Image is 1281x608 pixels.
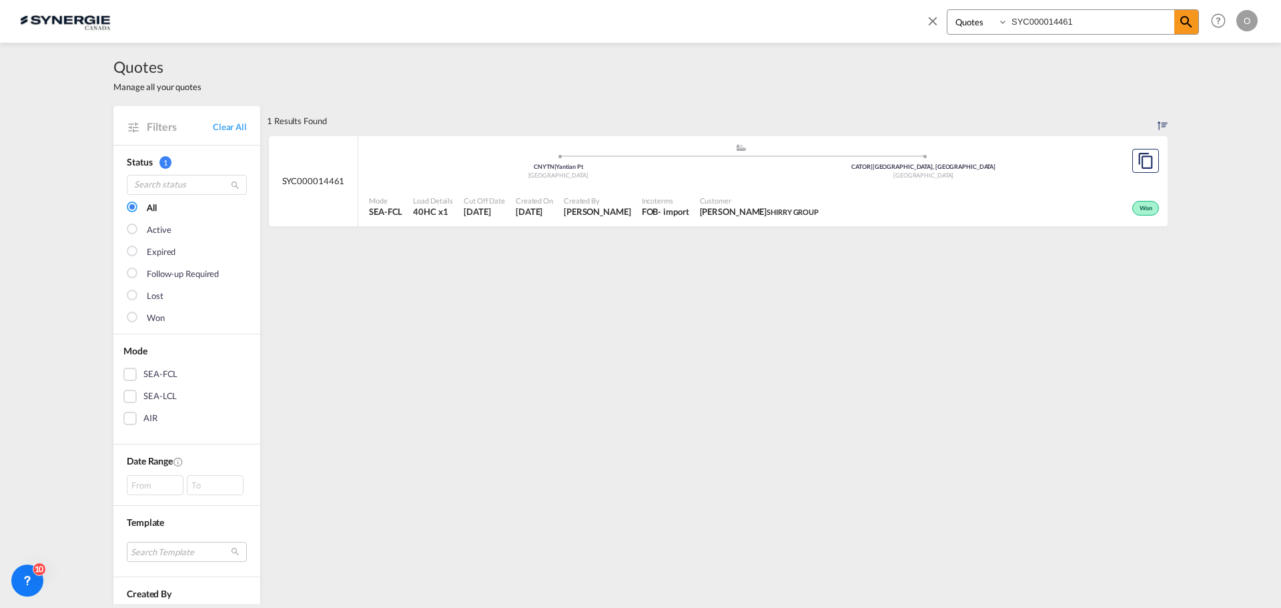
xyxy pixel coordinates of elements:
[871,163,873,170] span: |
[1140,204,1156,214] span: Won
[528,172,588,179] span: [GEOGRAPHIC_DATA]
[127,156,152,168] span: Status
[1008,10,1174,33] input: Enter Quotation Number
[123,345,147,356] span: Mode
[1132,201,1159,216] div: Won
[113,56,201,77] span: Quotes
[1207,9,1236,33] div: Help
[147,119,213,134] span: Filters
[642,206,659,218] div: FOB
[1207,9,1230,32] span: Help
[369,196,402,206] span: Mode
[143,390,177,403] div: SEA-LCL
[1236,10,1258,31] div: O
[464,196,505,206] span: Cut Off Date
[893,172,953,179] span: [GEOGRAPHIC_DATA]
[127,175,247,195] input: Search status
[516,206,553,218] span: 2 Sep 2025
[127,475,247,495] span: From To
[700,206,819,218] span: Wassin Shirry SHIRRY GROUP
[564,206,631,218] span: Adriana Groposila
[642,206,689,218] div: FOB import
[1178,14,1194,30] md-icon: icon-magnify
[127,475,183,495] div: From
[658,206,689,218] div: - import
[1138,153,1154,169] md-icon: assets/icons/custom/copyQuote.svg
[230,180,240,190] md-icon: icon-magnify
[123,368,250,381] md-checkbox: SEA-FCL
[113,81,201,93] span: Manage all your quotes
[925,9,947,41] span: icon-close
[413,196,453,206] span: Load Details
[767,208,819,216] span: SHIRRY GROUP
[143,368,177,381] div: SEA-FCL
[147,246,175,259] div: Expired
[143,412,157,425] div: AIR
[1174,10,1198,34] span: icon-magnify
[369,206,402,218] span: SEA-FCL
[147,202,157,215] div: All
[534,163,582,170] span: CNYTN Yantian Pt
[127,588,171,599] span: Created By
[147,224,171,237] div: Active
[733,144,749,151] md-icon: assets/icons/custom/ship-fill.svg
[147,268,219,281] div: Follow-up Required
[851,163,995,170] span: CATOR [GEOGRAPHIC_DATA], [GEOGRAPHIC_DATA]
[925,13,940,28] md-icon: icon-close
[147,312,165,325] div: Won
[127,517,164,528] span: Template
[464,206,505,218] span: 3 Sep 2025
[267,106,327,135] div: 1 Results Found
[127,455,173,467] span: Date Range
[413,206,453,218] span: 40HC x 1
[516,196,553,206] span: Created On
[123,390,250,403] md-checkbox: SEA-LCL
[127,156,247,169] div: Status 1
[700,196,819,206] span: Customer
[1158,106,1168,135] div: Sort by: Created On
[187,475,244,495] div: To
[147,290,163,303] div: Lost
[554,163,556,170] span: |
[1132,149,1159,173] button: Copy Quote
[282,175,345,187] span: SYC000014461
[123,412,250,425] md-checkbox: AIR
[159,156,171,169] span: 1
[564,196,631,206] span: Created By
[269,136,1168,227] div: SYC000014461 assets/icons/custom/ship-fill.svgassets/icons/custom/roll-o-plane.svgOriginYantian P...
[642,196,689,206] span: Incoterms
[20,6,110,36] img: 1f56c880d42311ef80fc7dca854c8e59.png
[213,121,247,133] a: Clear All
[173,457,183,467] md-icon: Created On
